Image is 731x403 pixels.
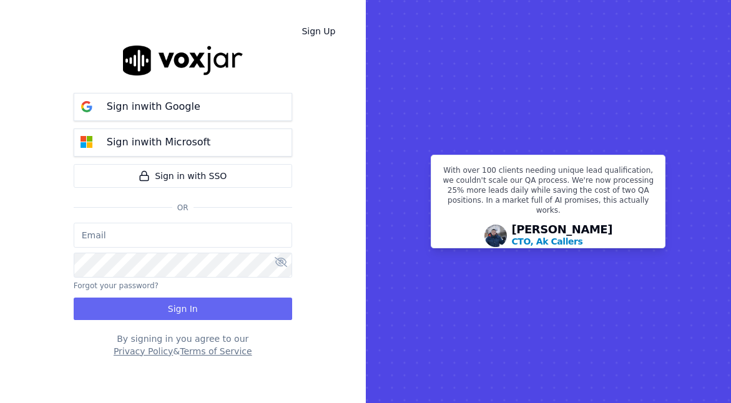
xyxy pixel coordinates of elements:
[74,223,292,248] input: Email
[512,235,583,248] p: CTO, Ak Callers
[180,345,252,357] button: Terms of Service
[74,129,292,157] button: Sign inwith Microsoft
[74,164,292,188] a: Sign in with SSO
[292,20,345,42] a: Sign Up
[107,99,200,114] p: Sign in with Google
[74,94,99,119] img: google Sign in button
[439,165,657,220] p: With over 100 clients needing unique lead qualification, we couldn't scale our QA process. We're ...
[512,224,613,248] div: [PERSON_NAME]
[114,345,173,357] button: Privacy Policy
[107,135,210,150] p: Sign in with Microsoft
[74,333,292,357] div: By signing in you agree to our &
[484,225,507,247] img: Avatar
[74,130,99,155] img: microsoft Sign in button
[74,93,292,121] button: Sign inwith Google
[74,298,292,320] button: Sign In
[123,46,243,75] img: logo
[172,203,194,213] span: Or
[74,281,159,291] button: Forgot your password?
